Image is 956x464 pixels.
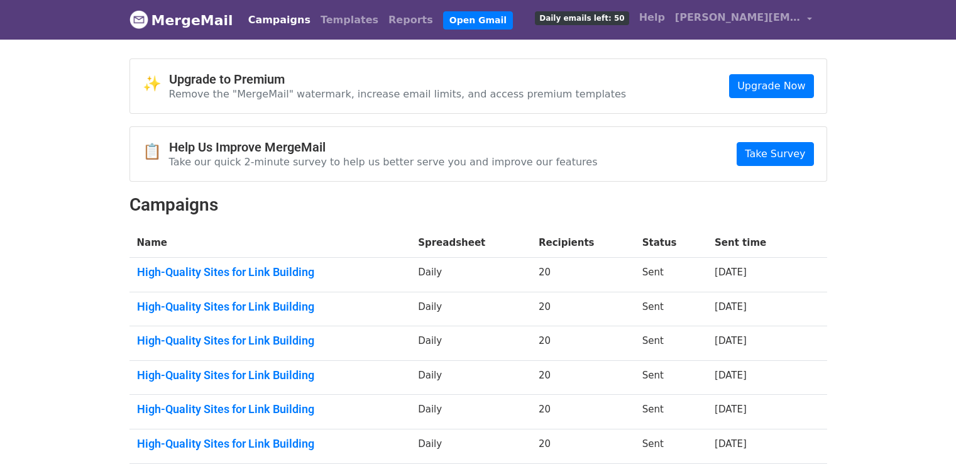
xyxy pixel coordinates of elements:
a: Open Gmail [443,11,513,30]
span: Daily emails left: 50 [535,11,629,25]
td: Daily [410,258,531,292]
span: ✨ [143,75,169,93]
th: Status [635,228,707,258]
a: MergeMail [129,7,233,33]
a: [DATE] [715,335,747,346]
a: High-Quality Sites for Link Building [137,300,404,314]
td: Sent [635,429,707,464]
h4: Help Us Improve MergeMail [169,140,598,155]
td: 20 [531,429,635,464]
td: Daily [410,360,531,395]
td: Sent [635,395,707,429]
a: High-Quality Sites for Link Building [137,402,404,416]
td: Daily [410,292,531,326]
td: Sent [635,326,707,361]
a: [DATE] [715,404,747,415]
td: Sent [635,360,707,395]
td: Daily [410,326,531,361]
a: High-Quality Sites for Link Building [137,265,404,279]
a: High-Quality Sites for Link Building [137,334,404,348]
td: 20 [531,258,635,292]
th: Recipients [531,228,635,258]
th: Spreadsheet [410,228,531,258]
td: Daily [410,395,531,429]
th: Name [129,228,411,258]
a: Upgrade Now [729,74,813,98]
h2: Campaigns [129,194,827,216]
a: High-Quality Sites for Link Building [137,368,404,382]
a: Take Survey [737,142,813,166]
td: Daily [410,429,531,464]
a: Reports [383,8,438,33]
a: [DATE] [715,267,747,278]
a: [PERSON_NAME][EMAIL_ADDRESS][DOMAIN_NAME] [670,5,817,35]
td: 20 [531,395,635,429]
a: Campaigns [243,8,316,33]
a: [DATE] [715,301,747,312]
a: Templates [316,8,383,33]
td: Sent [635,292,707,326]
span: [PERSON_NAME][EMAIL_ADDRESS][DOMAIN_NAME] [675,10,801,25]
td: 20 [531,292,635,326]
span: 📋 [143,143,169,161]
img: MergeMail logo [129,10,148,29]
a: Help [634,5,670,30]
td: 20 [531,360,635,395]
td: Sent [635,258,707,292]
a: [DATE] [715,438,747,450]
p: Remove the "MergeMail" watermark, increase email limits, and access premium templates [169,87,627,101]
h4: Upgrade to Premium [169,72,627,87]
p: Take our quick 2-minute survey to help us better serve you and improve our features [169,155,598,168]
td: 20 [531,326,635,361]
a: High-Quality Sites for Link Building [137,437,404,451]
th: Sent time [707,228,805,258]
a: Daily emails left: 50 [530,5,634,30]
a: [DATE] [715,370,747,381]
